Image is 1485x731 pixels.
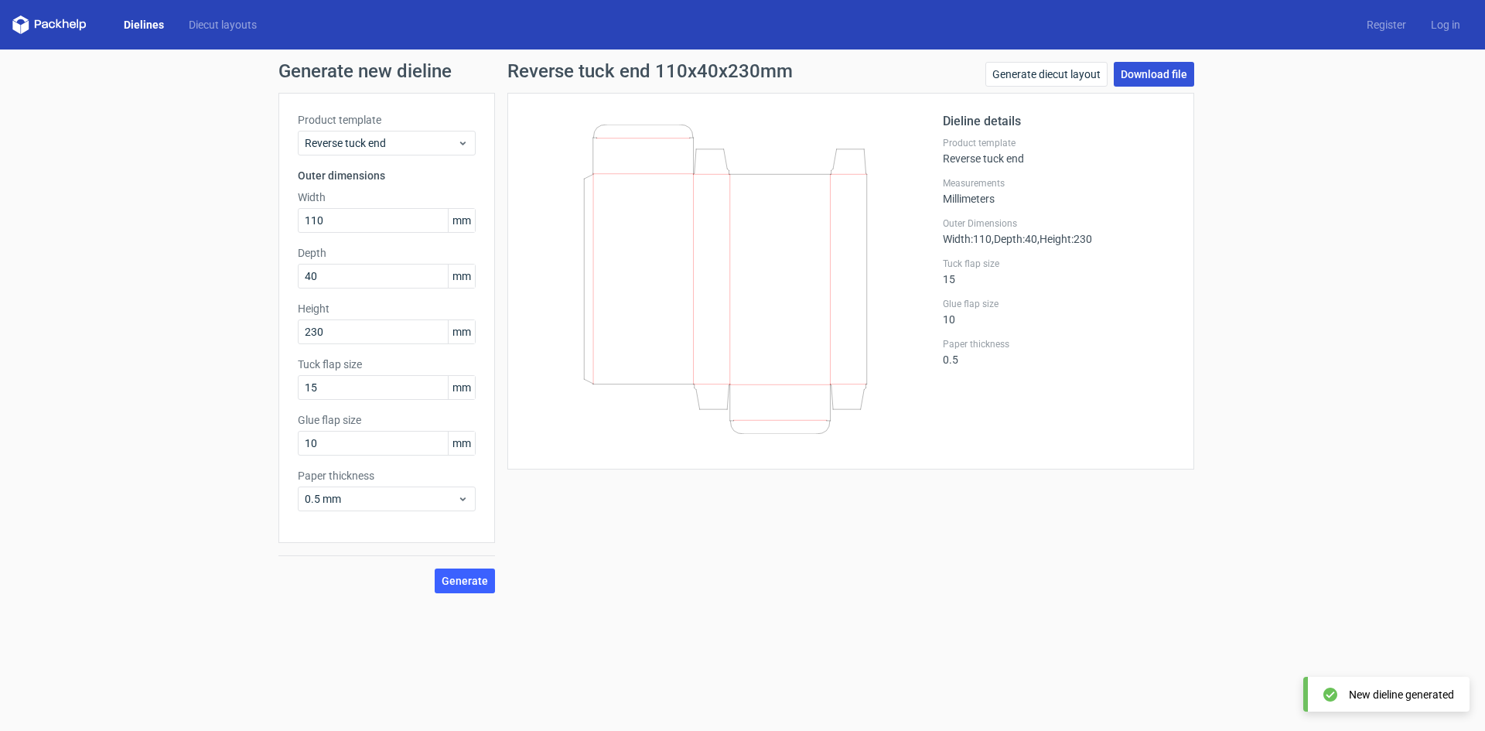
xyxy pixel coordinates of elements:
div: New dieline generated [1349,687,1454,702]
label: Height [298,301,476,316]
span: Generate [442,576,488,586]
div: 10 [943,298,1175,326]
label: Width [298,190,476,205]
span: mm [448,320,475,343]
span: Width : 110 [943,233,992,245]
span: , Depth : 40 [992,233,1037,245]
div: 15 [943,258,1175,285]
span: 0.5 mm [305,491,457,507]
label: Tuck flap size [298,357,476,372]
span: mm [448,265,475,288]
label: Paper thickness [943,338,1175,350]
label: Outer Dimensions [943,217,1175,230]
a: Diecut layouts [176,17,269,32]
a: Generate diecut layout [985,62,1108,87]
label: Paper thickness [298,468,476,483]
div: Reverse tuck end [943,137,1175,165]
label: Depth [298,245,476,261]
div: Millimeters [943,177,1175,205]
label: Product template [298,112,476,128]
a: Dielines [111,17,176,32]
h1: Reverse tuck end 110x40x230mm [507,62,793,80]
button: Generate [435,569,495,593]
label: Tuck flap size [943,258,1175,270]
label: Glue flap size [298,412,476,428]
div: 0.5 [943,338,1175,366]
span: mm [448,376,475,399]
span: Reverse tuck end [305,135,457,151]
h2: Dieline details [943,112,1175,131]
span: , Height : 230 [1037,233,1092,245]
label: Glue flap size [943,298,1175,310]
a: Log in [1418,17,1473,32]
label: Measurements [943,177,1175,190]
label: Product template [943,137,1175,149]
span: mm [448,432,475,455]
h3: Outer dimensions [298,168,476,183]
h1: Generate new dieline [278,62,1207,80]
span: mm [448,209,475,232]
a: Register [1354,17,1418,32]
a: Download file [1114,62,1194,87]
